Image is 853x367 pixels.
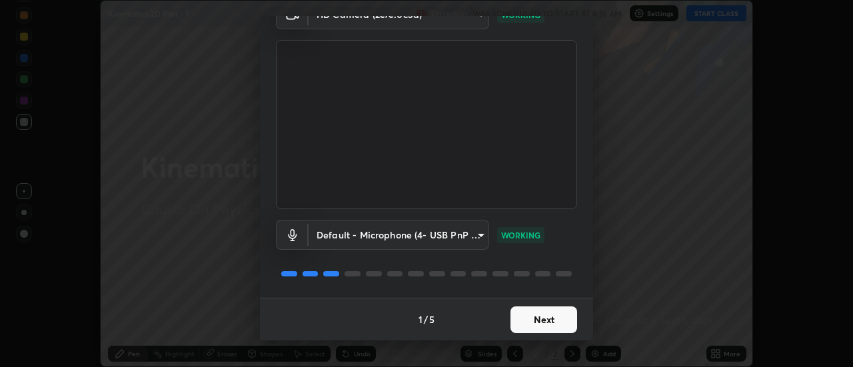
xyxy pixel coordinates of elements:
h4: 5 [429,312,434,326]
button: Next [510,306,577,333]
div: HD Camera (2e7e:0c3d) [309,220,489,250]
p: WORKING [501,229,540,241]
h4: 1 [419,312,423,326]
h4: / [424,312,428,326]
